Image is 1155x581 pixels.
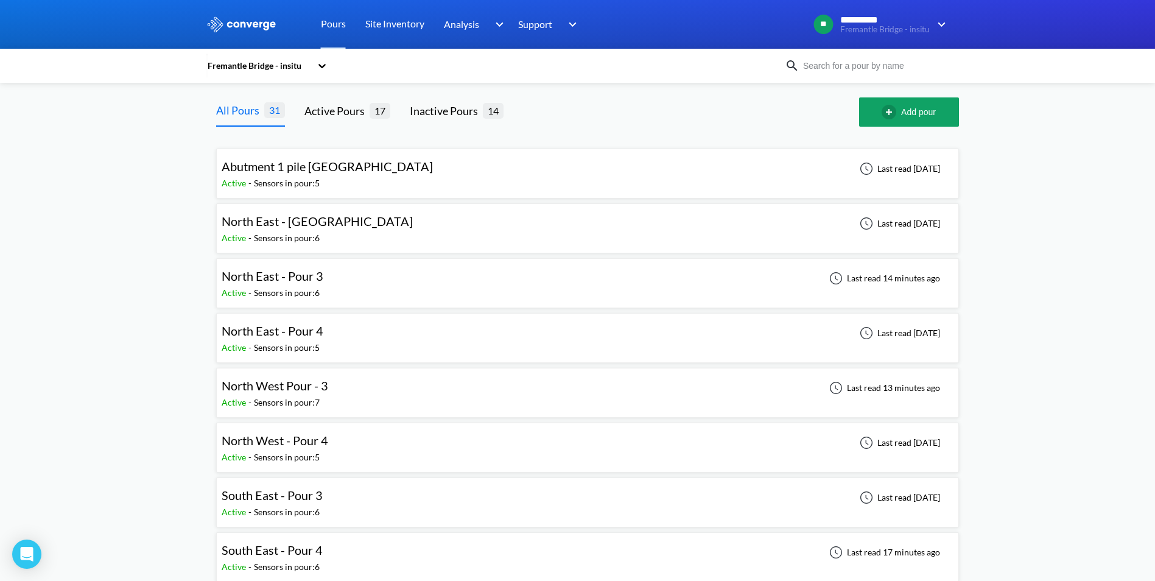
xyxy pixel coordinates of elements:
div: All Pours [216,102,264,119]
span: - [248,287,254,298]
div: Sensors in pour: 6 [254,505,320,519]
div: Open Intercom Messenger [12,540,41,569]
img: icon-search.svg [785,58,799,73]
span: - [248,178,254,188]
span: - [248,397,254,407]
span: Active [222,507,248,517]
span: Abutment 1 pile [GEOGRAPHIC_DATA] [222,159,433,174]
a: South East - Pour 4Active-Sensors in pour:6Last read 17 minutes ago [216,546,959,557]
span: Active [222,287,248,298]
div: Sensors in pour: 6 [254,560,320,574]
a: North West - Pour 4Active-Sensors in pour:5Last read [DATE] [216,437,959,447]
a: North East - Pour 3Active-Sensors in pour:6Last read 14 minutes ago [216,272,959,283]
img: downArrow.svg [930,17,949,32]
img: downArrow.svg [561,17,580,32]
span: - [248,452,254,462]
span: - [248,342,254,353]
a: North West Pour - 3Active-Sensors in pour:7Last read 13 minutes ago [216,382,959,392]
span: Active [222,397,248,407]
div: Fremantle Bridge - insitu [206,59,311,72]
img: add-circle-outline.svg [882,105,901,119]
a: North East - [GEOGRAPHIC_DATA]Active-Sensors in pour:6Last read [DATE] [216,217,959,228]
span: Active [222,342,248,353]
a: North East - Pour 4Active-Sensors in pour:5Last read [DATE] [216,327,959,337]
div: Last read [DATE] [853,161,944,176]
span: North West - Pour 4 [222,433,328,448]
div: Last read [DATE] [853,216,944,231]
span: Analysis [444,16,479,32]
div: Sensors in pour: 5 [254,341,320,354]
div: Sensors in pour: 5 [254,451,320,464]
div: Sensors in pour: 6 [254,231,320,245]
span: - [248,233,254,243]
div: Last read 17 minutes ago [823,545,944,560]
div: Inactive Pours [410,102,483,119]
div: Sensors in pour: 7 [254,396,320,409]
div: Last read [DATE] [853,490,944,505]
span: Active [222,562,248,572]
span: North East - Pour 3 [222,269,323,283]
img: downArrow.svg [487,17,507,32]
span: 31 [264,102,285,118]
span: North West Pour - 3 [222,378,328,393]
div: Last read 13 minutes ago [823,381,944,395]
span: North East - Pour 4 [222,323,323,338]
span: Active [222,178,248,188]
div: Last read [DATE] [853,435,944,450]
input: Search for a pour by name [799,59,947,72]
div: Last read [DATE] [853,326,944,340]
span: Support [518,16,552,32]
span: 14 [483,103,504,118]
span: Fremantle Bridge - insitu [840,25,930,34]
span: Active [222,233,248,243]
button: Add pour [859,97,959,127]
span: Active [222,452,248,462]
a: Abutment 1 pile [GEOGRAPHIC_DATA]Active-Sensors in pour:5Last read [DATE] [216,163,959,173]
div: Sensors in pour: 5 [254,177,320,190]
img: logo_ewhite.svg [206,16,277,32]
div: Sensors in pour: 6 [254,286,320,300]
span: North East - [GEOGRAPHIC_DATA] [222,214,413,228]
div: Active Pours [304,102,370,119]
a: South East - Pour 3Active-Sensors in pour:6Last read [DATE] [216,491,959,502]
span: South East - Pour 3 [222,488,323,502]
span: - [248,507,254,517]
span: - [248,562,254,572]
span: South East - Pour 4 [222,543,323,557]
span: 17 [370,103,390,118]
div: Last read 14 minutes ago [823,271,944,286]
